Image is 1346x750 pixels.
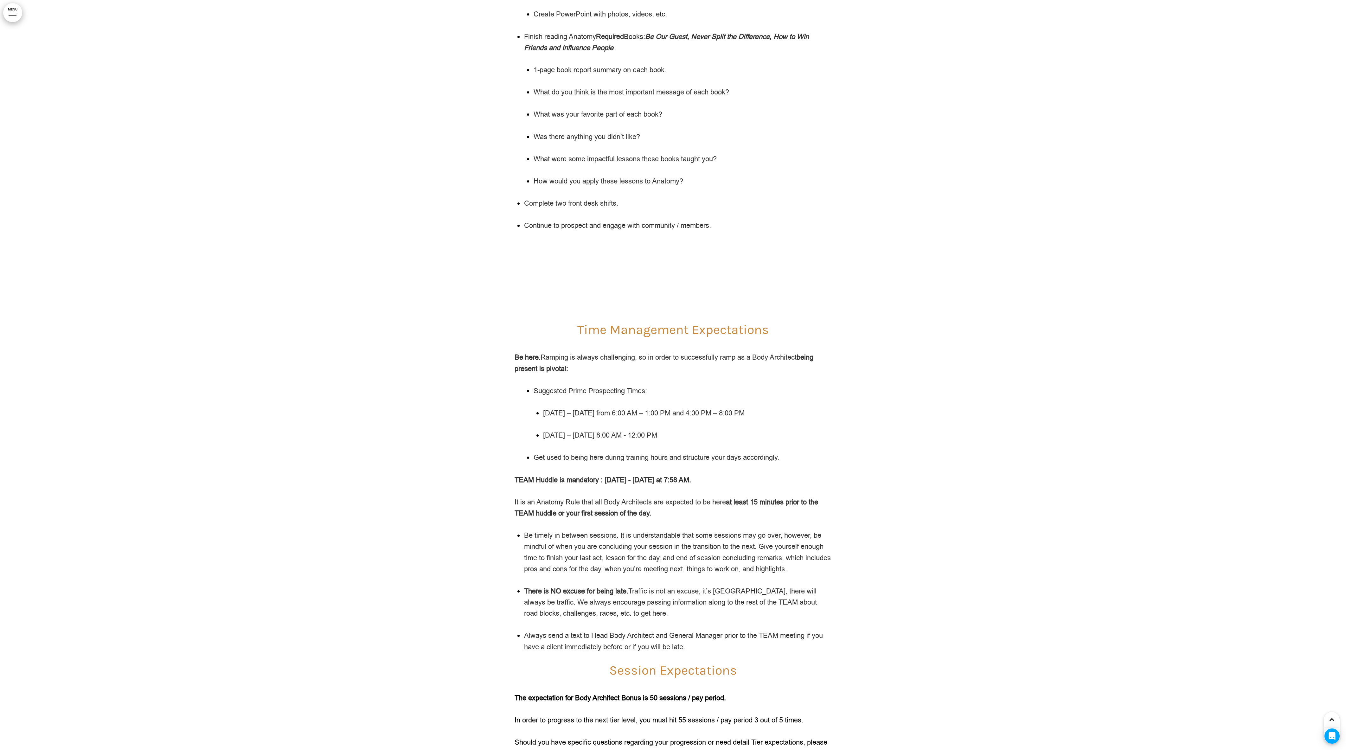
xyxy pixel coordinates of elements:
[543,408,745,418] span: [DATE] – [DATE] from 6:00 AM – 1:00 PM and 4:00 PM – 8:00 PM
[534,176,683,186] span: How would you apply these lessons to Anatomy?
[524,531,831,574] span: Be timely in between sessions. It is understandable that some sessions may go over, however, be m...
[524,587,628,596] strong: There is NO excuse for being late.
[534,87,729,97] span: What do you think is the most important message of each book?
[534,65,666,75] span: 1-page book report summary on each book.
[515,497,818,518] strong: at least 15 minutes prior to the TEAM huddle or your first session of the day.
[534,110,662,119] span: What was your favorite part of each book?
[543,431,657,440] span: [DATE] – [DATE] 8:00 AM - 12:00 PM
[515,353,813,373] span: Ramping is always challenging, so in order to successfully ramp as a Body Architect
[524,587,817,618] span: Traffic is not an excuse, it’s [GEOGRAPHIC_DATA], there will always be traffic. We always encoura...
[515,497,818,518] span: It is an Anatomy Rule that all Body Architects are expected to be here
[515,715,831,726] p: In order to progress to the next tier level, you must hit 55 sessions / pay period 3 out of 5 times.
[515,353,541,362] strong: Be here.
[534,453,779,462] span: Get used to being here during training hours and structure your days accordingly.
[524,631,823,651] span: Always send a text to Head Body Architect and General Manager prior to the TEAM meeting if you ha...
[534,132,640,142] span: Was there anything you didn’t like?
[515,353,813,373] strong: being present is pivotal:
[515,693,726,703] strong: The expectation for Body Architect Bonus is 50 sessions / pay period.
[524,221,711,230] span: Continue to prospect and engage with community / members.
[524,32,809,53] strong: Be Our Guest, Never Split the Difference, How to Win Friends and Influence People
[524,199,618,208] span: Complete two front desk shifts.
[515,475,691,485] span: TEAM Huddle is mandatory : [DATE] - [DATE] at 7:58 AM.
[534,10,667,19] span: Create PowerPoint with photos, videos, etc.
[1324,728,1340,744] div: Open Intercom Messenger
[534,154,717,164] span: What were some impactful lessons these books taught you?
[534,386,647,396] span: Suggested Prime Prospecting Times:
[524,32,809,53] span: Finish reading Anatomy Books:
[596,32,624,42] strong: Required
[3,3,22,22] a: MENU
[609,663,737,678] span: Session Expectations
[577,322,769,337] span: Time Management Expectations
